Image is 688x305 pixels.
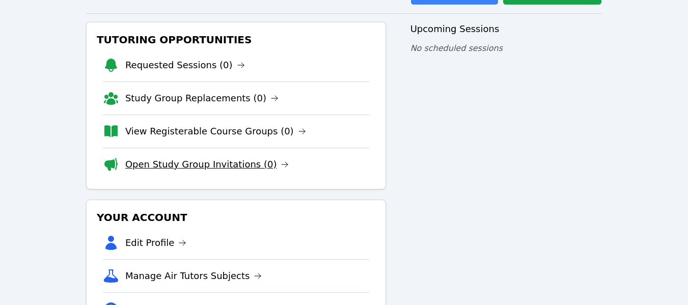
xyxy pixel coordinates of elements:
[95,208,377,227] h3: Your Account
[410,43,503,53] span: No scheduled sessions
[125,269,262,283] a: Manage Air Tutors Subjects
[410,22,602,36] h3: Upcoming Sessions
[125,157,289,172] a: Open Study Group Invitations (0)
[125,236,187,250] a: Edit Profile
[125,58,245,72] a: Requested Sessions (0)
[125,124,306,138] a: View Registerable Course Groups (0)
[95,31,377,49] h3: Tutoring Opportunities
[125,91,279,105] a: Study Group Replacements (0)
